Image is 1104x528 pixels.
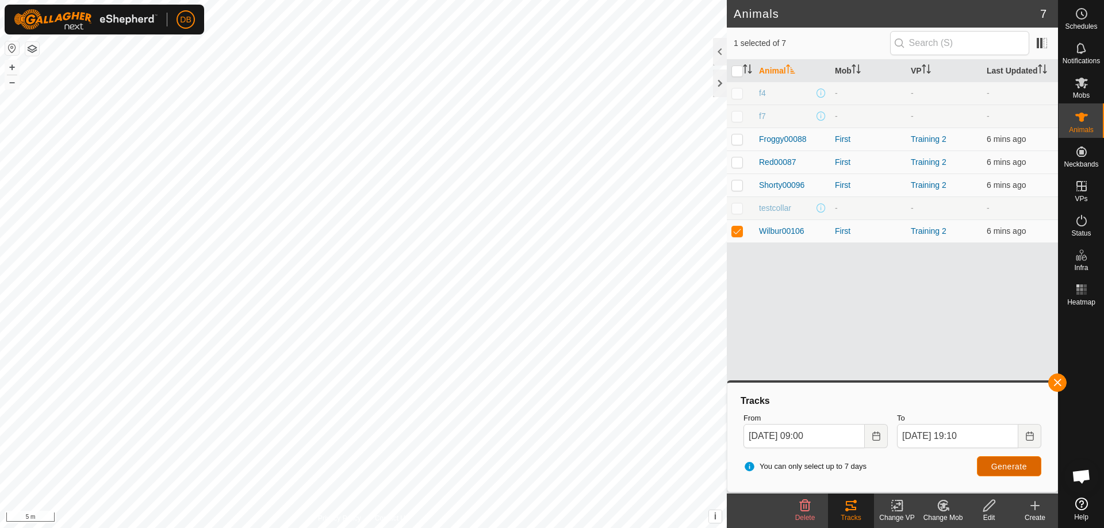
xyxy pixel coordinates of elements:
[911,226,946,236] a: Training 2
[911,180,946,190] a: Training 2
[743,66,752,75] p-sorticon: Activate to sort
[1069,126,1094,133] span: Animals
[5,41,19,55] button: Reset Map
[966,512,1012,523] div: Edit
[759,110,766,122] span: f7
[911,88,914,98] app-display-virtual-paddock-transition: -
[890,31,1029,55] input: Search (S)
[835,110,902,122] div: -
[865,424,888,448] button: Choose Date
[5,75,19,89] button: –
[1075,195,1087,202] span: VPs
[1018,424,1041,448] button: Choose Date
[734,37,890,49] span: 1 selected of 7
[795,514,815,522] span: Delete
[1074,264,1088,271] span: Infra
[25,42,39,56] button: Map Layers
[852,66,861,75] p-sorticon: Activate to sort
[911,111,914,121] app-display-virtual-paddock-transition: -
[734,7,1040,21] h2: Animals
[835,179,902,191] div: First
[759,179,804,191] span: Shorty00096
[835,202,902,214] div: -
[835,156,902,168] div: First
[987,157,1026,167] span: 13 Sept 2025, 6:14 pm
[754,60,830,82] th: Animal
[759,133,807,145] span: Froggy00088
[1071,230,1091,237] span: Status
[991,462,1027,471] span: Generate
[987,226,1026,236] span: 13 Sept 2025, 6:14 pm
[318,513,361,523] a: Privacy Policy
[1040,5,1046,22] span: 7
[1064,161,1098,168] span: Neckbands
[759,202,791,214] span: testcollar
[1067,299,1095,306] span: Heatmap
[911,203,914,213] app-display-virtual-paddock-transition: -
[835,133,902,145] div: First
[1063,57,1100,64] span: Notifications
[709,510,722,523] button: i
[1073,92,1090,99] span: Mobs
[180,14,191,26] span: DB
[874,512,920,523] div: Change VP
[759,225,804,237] span: Wilbur00106
[911,157,946,167] a: Training 2
[14,9,158,30] img: Gallagher Logo
[906,60,982,82] th: VP
[743,413,888,424] label: From
[1064,459,1099,494] div: Open chat
[743,461,867,472] span: You can only select up to 7 days
[982,60,1058,82] th: Last Updated
[739,394,1046,408] div: Tracks
[5,60,19,74] button: +
[1074,514,1088,521] span: Help
[987,180,1026,190] span: 13 Sept 2025, 6:14 pm
[1065,23,1097,30] span: Schedules
[759,87,766,99] span: f4
[1059,493,1104,525] a: Help
[977,456,1041,476] button: Generate
[375,513,409,523] a: Contact Us
[835,225,902,237] div: First
[920,512,966,523] div: Change Mob
[987,134,1026,144] span: 13 Sept 2025, 6:14 pm
[922,66,931,75] p-sorticon: Activate to sort
[987,111,990,121] span: -
[1038,66,1047,75] p-sorticon: Activate to sort
[714,511,716,521] span: i
[786,66,795,75] p-sorticon: Activate to sort
[828,512,874,523] div: Tracks
[759,156,796,168] span: Red00087
[1012,512,1058,523] div: Create
[911,134,946,144] a: Training 2
[987,88,990,98] span: -
[987,203,990,213] span: -
[835,87,902,99] div: -
[897,413,1041,424] label: To
[830,60,906,82] th: Mob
